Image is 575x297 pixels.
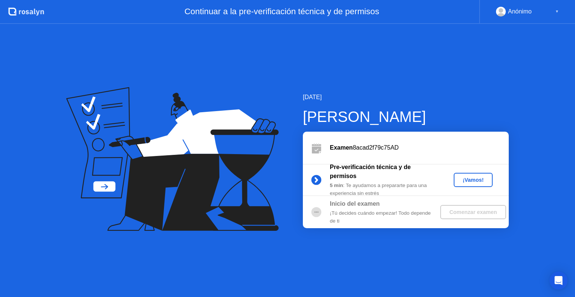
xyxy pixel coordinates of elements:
[443,209,503,215] div: Comenzar examen
[508,7,532,16] div: Anónimo
[303,93,509,102] div: [DATE]
[330,209,438,225] div: ¡Tú decides cuándo empezar! Todo depende de ti
[440,205,506,219] button: Comenzar examen
[454,173,493,187] button: ¡Vamos!
[330,183,343,188] b: 5 min
[303,105,509,128] div: [PERSON_NAME]
[550,272,568,290] div: Open Intercom Messenger
[330,144,353,151] b: Examen
[555,7,559,16] div: ▼
[330,143,509,152] div: 8acad2f79c75AD
[330,200,380,207] b: Inicio del examen
[330,164,411,179] b: Pre-verificación técnica y de permisos
[457,177,490,183] div: ¡Vamos!
[330,182,438,197] div: : Te ayudamos a prepararte para una experiencia sin estrés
